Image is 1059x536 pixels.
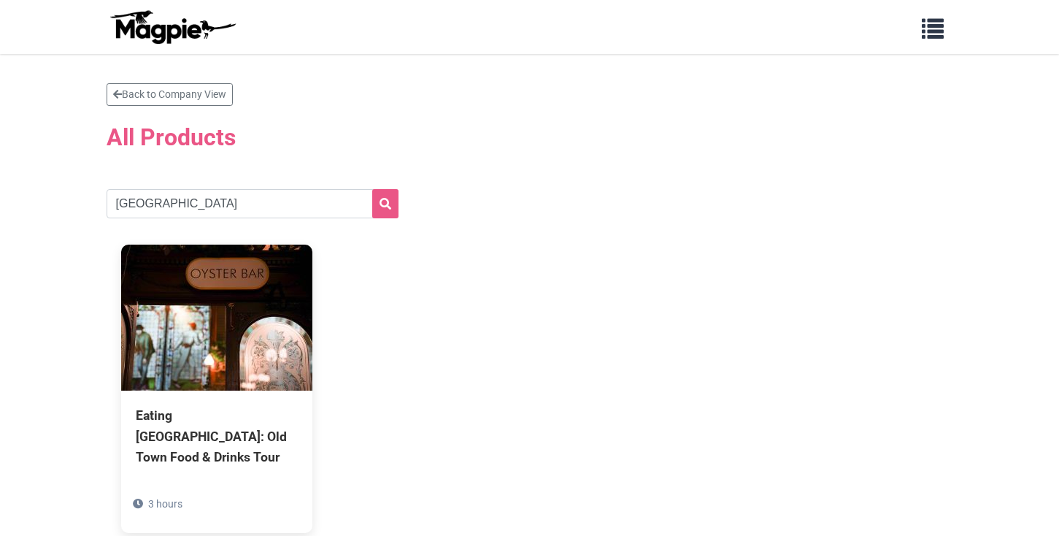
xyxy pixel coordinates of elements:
[107,189,398,218] input: Search products...
[121,245,312,532] a: Eating [GEOGRAPHIC_DATA]: Old Town Food & Drinks Tour 3 hours
[107,115,953,160] h2: All Products
[107,83,233,106] a: Back to Company View
[148,498,182,510] span: 3 hours
[136,405,298,467] div: Eating [GEOGRAPHIC_DATA]: Old Town Food & Drinks Tour
[121,245,312,391] img: Eating Edinburgh: Old Town Food & Drinks Tour
[107,9,238,45] img: logo-ab69f6fb50320c5b225c76a69d11143b.png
